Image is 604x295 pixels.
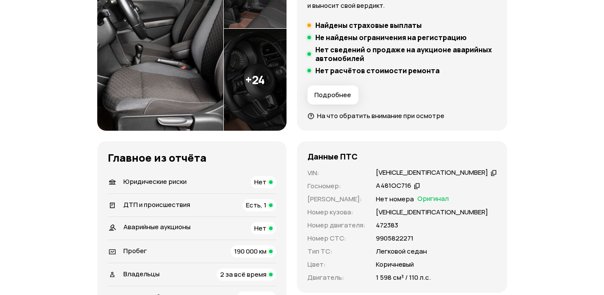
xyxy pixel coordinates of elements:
p: Номер СТС : [307,234,365,243]
p: Тип ТС : [307,247,365,256]
h5: Не найдены ограничения на регистрацию [315,33,467,42]
p: Нет номера [376,194,414,204]
h5: Нет сведений о продаже на аукционе аварийных автомобилей [315,45,497,63]
p: Госномер : [307,181,365,191]
span: ДТП и происшествия [123,200,190,209]
span: Оригинал [417,194,449,204]
p: Номер двигателя : [307,220,365,230]
span: Владельцы [123,269,160,278]
p: Коричневый [376,260,414,269]
span: Есть, 1 [246,200,266,210]
p: [VEHICLE_IDENTIFICATION_NUMBER] [376,207,488,217]
a: На что обратить внимание при осмотре [307,111,444,120]
p: VIN : [307,168,365,178]
h5: Нет расчётов стоимости ремонта [315,66,440,75]
span: Подробнее [314,91,351,99]
span: 2 за всё время [220,270,266,279]
span: Нет [254,177,266,186]
p: 472383 [376,220,398,230]
span: Аварийные аукционы [123,222,191,231]
h5: Найдены страховые выплаты [315,21,422,30]
div: А481ОС716 [376,181,411,190]
p: Номер кузова : [307,207,365,217]
h4: Данные ПТС [307,152,358,161]
div: [VEHICLE_IDENTIFICATION_NUMBER] [376,168,488,177]
p: 1 598 см³ / 110 л.с. [376,273,431,282]
p: Легковой седан [376,247,427,256]
span: На что обратить внимание при осмотре [317,111,444,120]
span: Нет [254,224,266,233]
p: [PERSON_NAME] : [307,194,365,204]
h3: Главное из отчёта [108,152,276,164]
button: Подробнее [307,85,358,105]
span: Юридические риски [123,177,187,186]
p: Двигатель : [307,273,365,282]
p: Цвет : [307,260,365,269]
p: 9905822271 [376,234,413,243]
span: Пробег [123,246,147,255]
span: 190 000 км [234,247,266,256]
